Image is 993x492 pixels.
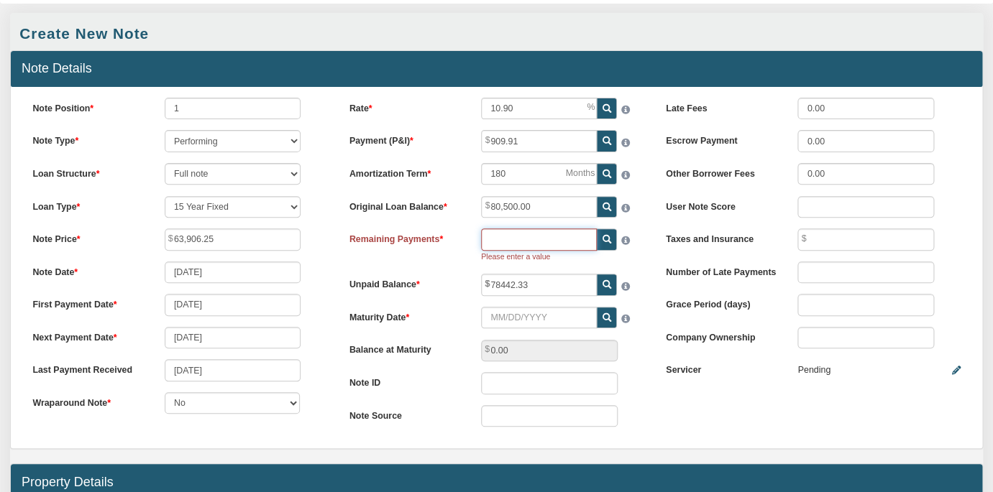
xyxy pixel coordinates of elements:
label: Maturity Date [339,307,470,325]
label: Note Type [22,130,153,148]
label: Unpaid Balance [339,274,470,292]
label: Note Position [22,98,153,116]
label: Escrow Payment [655,130,787,148]
label: Next Payment Date [22,327,153,345]
h4: Note Details [22,62,971,76]
label: Balance at Maturity [339,340,470,358]
label: Remaining Payments [339,228,470,246]
label: Rate [339,98,470,116]
label: Servicer [655,359,787,377]
input: MM/DD/YYYY [165,359,301,381]
input: MM/DD/YYYY [165,261,301,283]
label: Other Borrower Fees [655,163,787,181]
label: Payment (P&I) [339,130,470,148]
label: Last Payment Received [22,359,153,377]
input: MM/DD/YYYY [165,327,301,348]
label: Loan Structure [22,163,153,181]
label: Note ID [339,372,470,390]
label: Note Source [339,405,470,423]
small: Please enter a value [481,252,550,261]
label: Taxes and Insurance [655,228,787,246]
label: Note Date [22,261,153,279]
input: This field can contain only numeric characters [481,98,597,119]
label: Late Fees [655,98,787,116]
label: User Note Score [655,196,787,214]
label: Wraparound Note [22,392,153,410]
input: MM/DD/YYYY [165,294,301,315]
div: Create New Note [19,23,149,45]
label: Grace Period (days) [655,294,787,312]
h4: Property Details [22,475,971,490]
input: MM/DD/YYYY [481,307,597,328]
label: Loan Type [22,196,153,214]
label: Note Price [22,228,153,246]
label: First Payment Date [22,294,153,312]
label: Company Ownership [655,327,787,345]
label: Number of Late Payments [655,261,787,279]
div: Pending [797,359,830,384]
label: Amortization Term [339,163,470,181]
label: Original Loan Balance [339,196,470,214]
